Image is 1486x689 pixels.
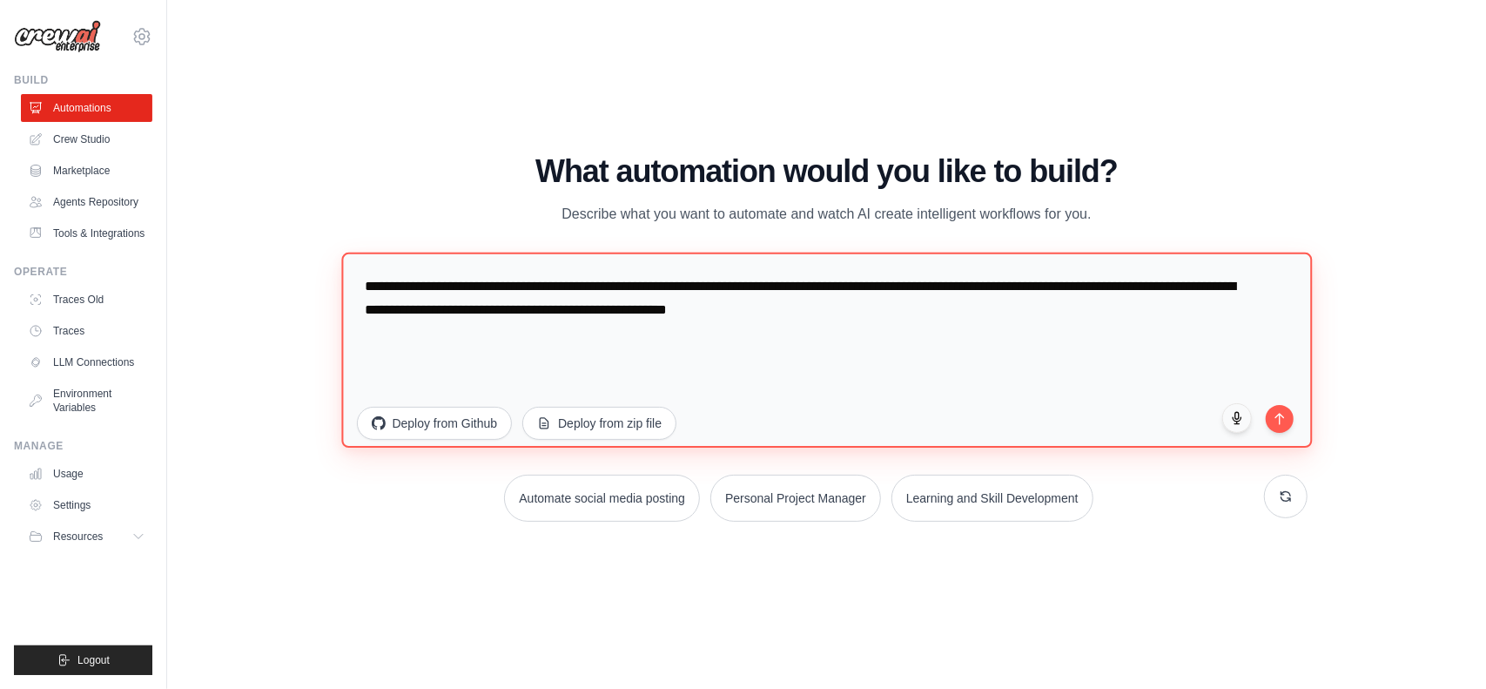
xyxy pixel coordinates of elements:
[21,348,152,376] a: LLM Connections
[21,491,152,519] a: Settings
[21,317,152,345] a: Traces
[21,220,152,247] a: Tools & Integrations
[14,439,152,453] div: Manage
[710,475,881,522] button: Personal Project Manager
[504,475,700,522] button: Automate social media posting
[21,125,152,153] a: Crew Studio
[14,645,152,675] button: Logout
[21,523,152,551] button: Resources
[21,286,152,314] a: Traces Old
[53,530,103,544] span: Resources
[21,460,152,488] a: Usage
[357,407,513,440] button: Deploy from Github
[535,203,1120,226] p: Describe what you want to automate and watch AI create intelligent workflows for you.
[522,407,676,440] button: Deploy from zip file
[77,653,110,667] span: Logout
[14,73,152,87] div: Build
[21,380,152,422] a: Environment Variables
[14,20,101,53] img: Logo
[21,94,152,122] a: Automations
[346,154,1308,189] h1: What automation would you like to build?
[21,188,152,216] a: Agents Repository
[1399,605,1486,689] iframe: Chat Widget
[891,475,1093,522] button: Learning and Skill Development
[21,157,152,185] a: Marketplace
[14,265,152,279] div: Operate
